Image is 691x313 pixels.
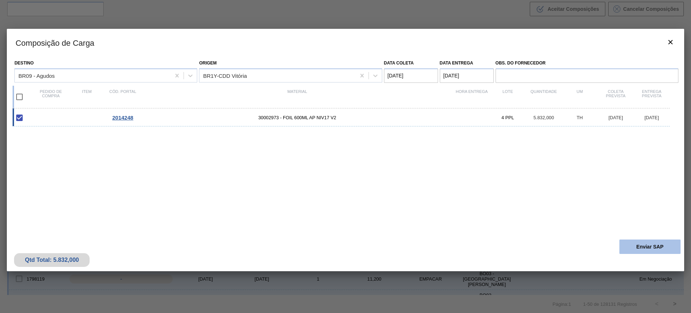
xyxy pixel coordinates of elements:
[7,29,684,56] h3: Composição de Carga
[645,115,659,120] span: [DATE]
[199,61,217,66] label: Origem
[562,89,598,104] div: UM
[105,115,141,121] div: Ir para o Pedido
[634,89,670,104] div: Entrega Prevista
[609,115,623,120] span: [DATE]
[141,115,454,120] span: 30002973 - FOIL 600ML AP NIV17 V2
[141,89,454,104] div: Material
[619,240,681,254] button: Enviar SAP
[533,115,554,120] span: 5.832,000
[19,257,84,263] div: Qtd Total: 5.832,000
[18,72,55,79] div: BR09 - Agudos
[440,61,473,66] label: Data entrega
[14,61,33,66] label: Destino
[33,89,69,104] div: Pedido de compra
[577,115,583,120] span: TH
[440,68,494,83] input: dd/mm/yyyy
[490,89,526,104] div: Lote
[69,89,105,104] div: Item
[454,89,490,104] div: Hora Entrega
[496,58,678,68] label: Obs. do Fornecedor
[490,115,526,120] div: 4 PPL
[384,61,414,66] label: Data coleta
[203,72,247,79] div: BR1Y-CDD Vitória
[105,89,141,104] div: Cód. Portal
[526,89,562,104] div: Quantidade
[112,115,133,121] span: 2014248
[384,68,438,83] input: dd/mm/yyyy
[598,89,634,104] div: Coleta Prevista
